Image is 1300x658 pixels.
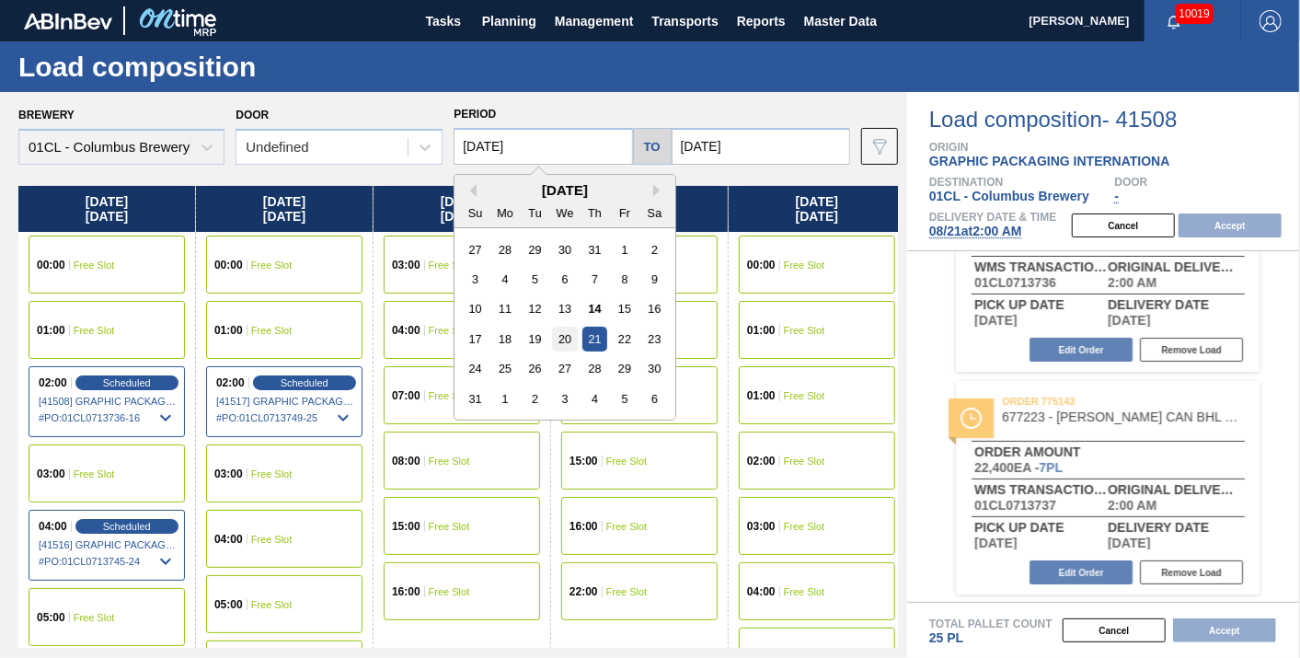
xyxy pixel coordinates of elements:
div: [DATE] [DATE] [729,186,905,232]
button: Cancel [1072,214,1175,237]
span: Free Slot [429,521,470,532]
div: Choose Sunday, July 27th, 2025 [463,237,488,262]
div: Choose Wednesday, September 3rd, 2025 [553,387,578,411]
span: Free Slot [784,325,825,336]
span: Free Slot [429,586,470,597]
div: Su [463,201,488,225]
div: Choose Wednesday, August 27th, 2025 [553,356,578,381]
span: [41516] GRAPHIC PACKAGING INTERNATIONA - 0008221069 [39,539,177,550]
span: Free Slot [606,586,648,597]
span: Master Data [804,10,877,32]
div: [DATE] [DATE] [374,186,550,232]
div: Choose Tuesday, August 5th, 2025 [523,267,547,292]
div: Choose Friday, August 22nd, 2025 [613,327,638,352]
span: 16:00 [569,521,598,532]
div: Choose Tuesday, August 12th, 2025 [523,296,547,321]
span: Free Slot [429,390,470,401]
span: 04:00 [39,521,67,532]
span: 22:00 [569,586,598,597]
span: # PO : 01CL0713745-24 [39,550,177,572]
span: Transports [652,10,719,32]
div: Choose Thursday, August 7th, 2025 [582,267,607,292]
span: 04:00 [392,325,420,336]
span: [41508] GRAPHIC PACKAGING INTERNATIONA - 0008221069 [39,396,177,407]
span: # PO : 01CL0713749-25 [216,407,354,429]
img: TNhmsLtSVTkK8tSr43FrP2fwEKptu5GPRR3wAAAABJRU5ErkJggg== [24,13,112,29]
span: Free Slot [429,260,470,271]
div: Choose Monday, September 1st, 2025 [493,387,518,411]
span: Free Slot [784,390,825,401]
span: Free Slot [74,325,115,336]
div: Choose Saturday, August 2nd, 2025 [642,237,667,262]
span: 00:00 [214,260,243,271]
div: [DATE] [DATE] [196,186,373,232]
span: Free Slot [74,468,115,479]
div: Fr [613,201,638,225]
span: Free Slot [251,325,293,336]
img: icon-filter-gray [869,135,891,157]
span: [41517] GRAPHIC PACKAGING INTERNATIONA - 0008221069 [216,396,354,407]
span: 07:00 [392,390,420,401]
span: 15:00 [392,521,420,532]
input: mm/dd/yyyy [672,128,850,165]
span: 08/21 at 2:00 AM [929,224,1022,238]
div: Choose Monday, July 28th, 2025 [493,237,518,262]
button: Notifications [1145,8,1203,34]
span: Tasks [423,10,464,32]
div: month 2025-08 [461,235,670,414]
span: Destination [929,177,1115,188]
div: Choose Thursday, August 28th, 2025 [582,356,607,381]
div: Choose Thursday, August 14th, 2025 [582,296,607,321]
div: Choose Friday, August 8th, 2025 [613,267,638,292]
div: Choose Thursday, August 21st, 2025 [582,327,607,352]
div: Choose Tuesday, September 2nd, 2025 [523,387,547,411]
div: Sa [642,201,667,225]
span: Free Slot [784,586,825,597]
div: Choose Saturday, September 6th, 2025 [642,387,667,411]
span: 03:00 [392,260,420,271]
span: Free Slot [784,260,825,271]
span: Free Slot [251,260,293,271]
h5: to [644,140,661,154]
span: Management [555,10,634,32]
span: 01:00 [747,325,776,336]
div: Th [582,201,607,225]
img: Logout [1260,10,1282,32]
div: Choose Wednesday, July 30th, 2025 [553,237,578,262]
span: 03:00 [37,468,65,479]
span: Free Slot [74,612,115,623]
span: Load composition - 41508 [929,109,1300,131]
div: Choose Monday, August 18th, 2025 [493,327,518,352]
div: Choose Wednesday, August 20th, 2025 [553,327,578,352]
div: Mo [493,201,518,225]
div: Choose Saturday, August 9th, 2025 [642,267,667,292]
span: - [1115,189,1120,203]
button: Next Month [653,184,666,197]
span: Free Slot [251,599,293,610]
div: Choose Saturday, August 16th, 2025 [642,296,667,321]
span: Free Slot [251,534,293,545]
div: Choose Wednesday, August 6th, 2025 [553,267,578,292]
div: Choose Friday, August 1st, 2025 [613,237,638,262]
input: mm/dd/yyyy [454,128,632,165]
span: Scheduled [103,521,151,532]
span: Planning [482,10,536,32]
div: Choose Friday, August 29th, 2025 [613,356,638,381]
span: 04:00 [747,586,776,597]
div: Choose Saturday, August 23rd, 2025 [642,327,667,352]
span: 15:00 [569,456,598,467]
div: Choose Friday, September 5th, 2025 [613,387,638,411]
span: 04:00 [214,534,243,545]
span: Scheduled [103,377,151,388]
span: Free Slot [429,325,470,336]
span: Delivery Date & Time [929,212,1056,223]
div: Choose Monday, August 11th, 2025 [493,296,518,321]
button: Previous Month [464,184,477,197]
div: Choose Thursday, September 4th, 2025 [582,387,607,411]
span: Free Slot [606,456,648,467]
span: 05:00 [37,612,65,623]
span: 03:00 [214,468,243,479]
div: Choose Sunday, August 17th, 2025 [463,327,488,352]
span: Free Slot [251,468,293,479]
div: Choose Wednesday, August 13th, 2025 [553,296,578,321]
